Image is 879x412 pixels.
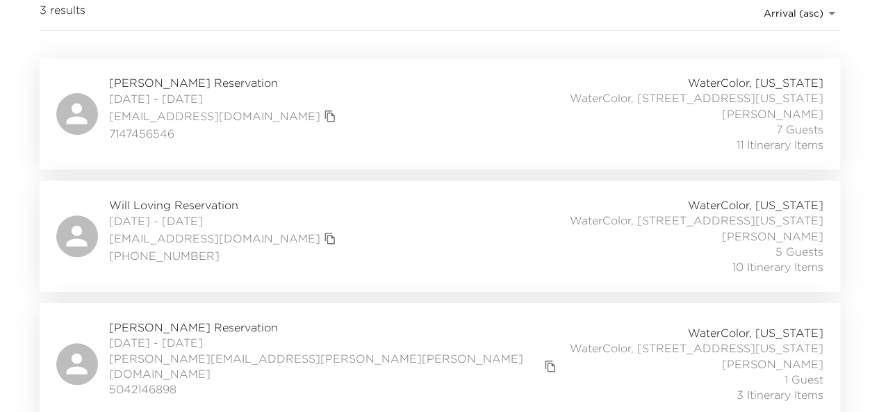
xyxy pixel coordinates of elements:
[722,106,823,122] span: [PERSON_NAME]
[320,229,340,248] button: copy primary member email
[722,356,823,372] span: [PERSON_NAME]
[732,259,823,274] span: 10 Itinerary Items
[737,387,823,402] span: 3 Itinerary Items
[784,372,823,387] span: 1 Guest
[109,335,560,350] span: [DATE] - [DATE]
[40,58,840,170] a: [PERSON_NAME] Reservation[DATE] - [DATE][EMAIL_ADDRESS][DOMAIN_NAME]copy primary member email7147...
[320,106,340,126] button: copy primary member email
[109,320,560,335] span: [PERSON_NAME] Reservation
[109,91,340,106] span: [DATE] - [DATE]
[688,75,823,90] span: WaterColor, [US_STATE]
[109,231,320,246] a: [EMAIL_ADDRESS][DOMAIN_NAME]
[40,2,85,24] span: 3 results
[775,244,823,259] span: 5 Guests
[570,90,823,106] span: WaterColor, [STREET_ADDRESS][US_STATE]
[570,340,823,356] span: WaterColor, [STREET_ADDRESS][US_STATE]
[764,7,823,19] span: Arrival (asc)
[570,213,823,228] span: WaterColor, [STREET_ADDRESS][US_STATE]
[109,351,541,382] a: [PERSON_NAME][EMAIL_ADDRESS][PERSON_NAME][PERSON_NAME][DOMAIN_NAME]
[109,213,340,229] span: [DATE] - [DATE]
[737,137,823,152] span: 11 Itinerary Items
[776,122,823,137] span: 7 Guests
[109,108,320,124] a: [EMAIL_ADDRESS][DOMAIN_NAME]
[109,248,340,263] span: [PHONE_NUMBER]
[40,181,840,292] a: Will Loving Reservation[DATE] - [DATE][EMAIL_ADDRESS][DOMAIN_NAME]copy primary member email[PHONE...
[722,229,823,244] span: [PERSON_NAME]
[109,197,340,213] span: Will Loving Reservation
[688,197,823,213] span: WaterColor, [US_STATE]
[109,75,340,90] span: [PERSON_NAME] Reservation
[109,381,560,397] span: 5042146898
[688,325,823,340] span: WaterColor, [US_STATE]
[541,356,560,376] button: copy primary member email
[109,126,340,141] span: 7147456546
